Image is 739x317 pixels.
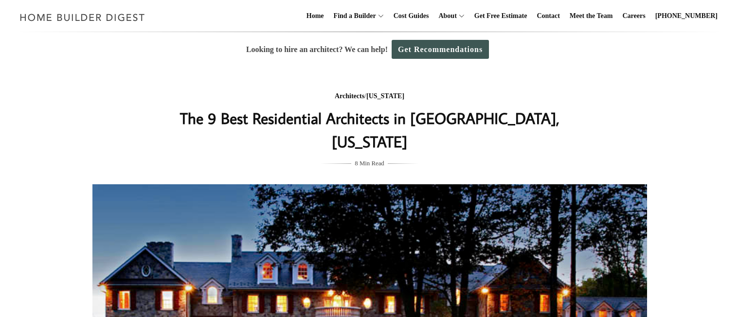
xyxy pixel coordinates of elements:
a: Contact [533,0,563,32]
div: / [176,90,564,103]
a: Cost Guides [390,0,433,32]
a: [PHONE_NUMBER] [651,0,721,32]
h1: The 9 Best Residential Architects in [GEOGRAPHIC_DATA], [US_STATE] [176,106,564,153]
a: [US_STATE] [366,92,404,100]
a: Meet the Team [566,0,617,32]
a: Get Recommendations [392,40,489,59]
a: About [434,0,456,32]
span: 8 Min Read [355,158,384,169]
a: Home [303,0,328,32]
a: Get Free Estimate [470,0,531,32]
a: Find a Builder [330,0,376,32]
a: Architects [335,92,364,100]
img: Home Builder Digest [16,8,149,27]
a: Careers [619,0,649,32]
